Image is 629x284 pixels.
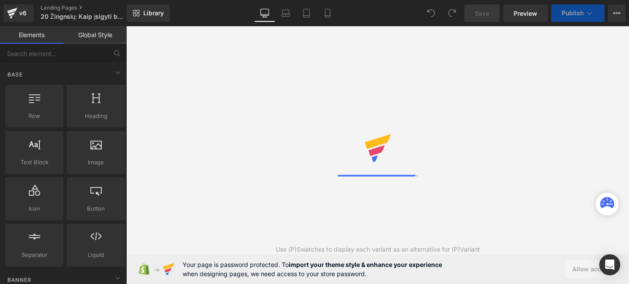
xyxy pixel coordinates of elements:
[69,250,122,260] span: Liquid
[317,4,338,22] a: Mobile
[254,4,275,22] a: Desktop
[69,204,122,213] span: Button
[422,4,440,22] button: Undo
[551,4,605,22] button: Publish
[8,204,61,213] span: Icon
[41,4,141,11] a: Landing Pages
[8,111,61,121] span: Row
[289,261,442,268] strong: import your theme style & enhance your experience
[276,245,480,254] div: Use (P)Swatches to display each variant as an alternative for (P)Variant
[503,4,548,22] a: Preview
[41,13,124,20] span: 20 Žingnsių: Kaip įsigyti butą [GEOGRAPHIC_DATA]?
[514,9,537,18] span: Preview
[7,276,32,284] span: Banner
[143,9,164,17] span: Library
[183,260,442,278] span: Your page is password protected. To when designing pages, we need access to your store password.
[608,4,626,22] button: More
[7,70,24,79] span: Base
[3,4,34,22] a: v6
[17,7,28,19] div: v6
[275,4,296,22] a: Laptop
[296,4,317,22] a: Tablet
[127,4,170,22] a: New Library
[443,4,461,22] button: Redo
[69,158,122,167] span: Image
[8,158,61,167] span: Text Block
[69,111,122,121] span: Heading
[8,250,61,260] span: Separator
[562,10,584,17] span: Publish
[565,260,619,278] button: Allow access
[63,26,127,44] a: Global Style
[475,9,489,18] span: Save
[599,254,620,275] div: Open Intercom Messenger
